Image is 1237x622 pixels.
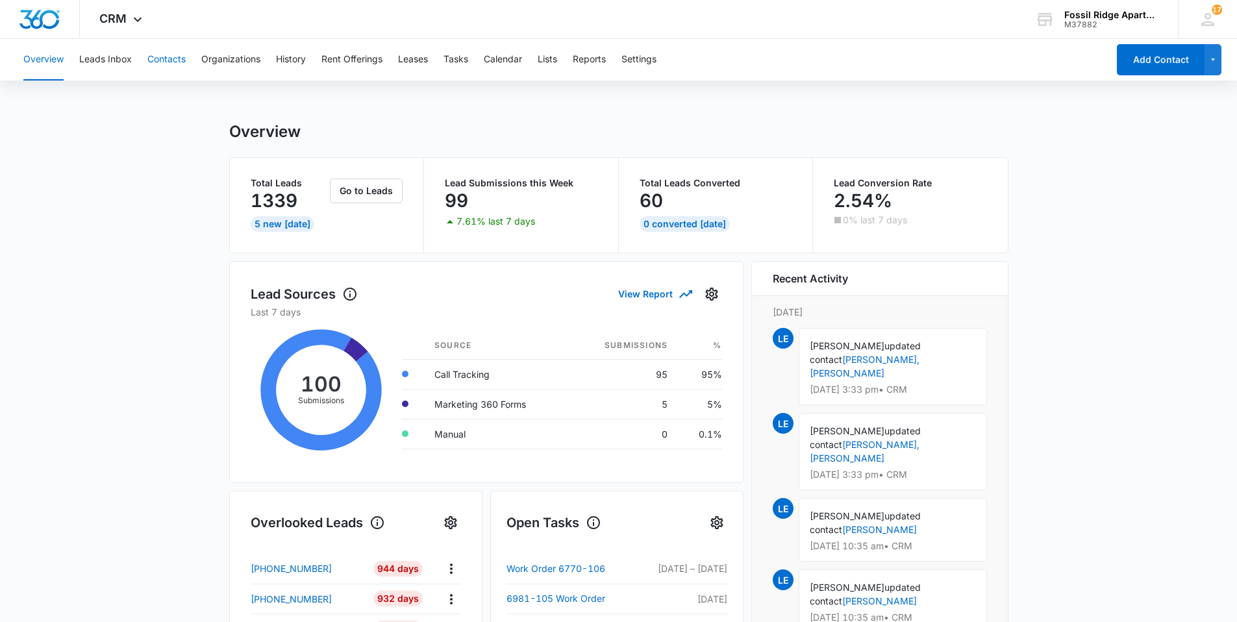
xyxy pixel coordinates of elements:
div: 5 New [DATE] [251,216,314,232]
button: View Report [618,282,691,305]
p: 1339 [251,190,297,211]
button: History [276,39,306,81]
a: [PERSON_NAME] [842,595,917,606]
a: Work Order 6770-106 [506,561,620,577]
span: CRM [99,12,127,25]
button: Contacts [147,39,186,81]
div: 932 Days [373,591,423,606]
div: 944 Days [373,561,423,577]
p: Last 7 days [251,305,722,319]
p: Total Leads Converted [640,179,792,188]
td: 95% [678,359,721,389]
p: 99 [445,190,468,211]
span: [PERSON_NAME] [810,582,884,593]
td: 5 [569,389,678,419]
th: Source [424,332,569,360]
td: Call Tracking [424,359,569,389]
div: 0 Converted [DATE] [640,216,730,232]
a: Go to Leads [330,185,403,196]
th: Submissions [569,332,678,360]
p: [DATE] 3:33 pm • CRM [810,470,976,479]
a: [PHONE_NUMBER] [251,562,364,575]
p: Lead Submissions this Week [445,179,597,188]
button: Settings [621,39,656,81]
th: % [678,332,721,360]
button: Overview [23,39,64,81]
p: [DATE] [658,592,727,606]
p: [PHONE_NUMBER] [251,592,332,606]
h1: Overlooked Leads [251,513,385,532]
button: Settings [701,284,722,305]
h1: Open Tasks [506,513,601,532]
p: 60 [640,190,663,211]
p: [DATE] [773,305,987,319]
a: [PERSON_NAME], [PERSON_NAME] [810,439,919,464]
td: Marketing 360 Forms [424,389,569,419]
button: Leads Inbox [79,39,132,81]
div: notifications count [1212,5,1222,15]
td: 5% [678,389,721,419]
button: Tasks [444,39,468,81]
a: [PHONE_NUMBER] [251,592,364,606]
button: Actions [441,558,461,578]
p: 2.54% [834,190,892,211]
span: [PERSON_NAME] [810,340,884,351]
button: Reports [573,39,606,81]
p: [DATE] – [DATE] [658,562,727,575]
button: Settings [706,512,727,533]
span: LE [773,569,793,590]
p: [DATE] 3:33 pm • CRM [810,385,976,394]
div: account name [1064,10,1159,20]
span: [PERSON_NAME] [810,510,884,521]
button: Leases [398,39,428,81]
td: Manual [424,419,569,449]
a: 6981-105 Work Order [506,591,620,606]
h1: Lead Sources [251,284,358,304]
h1: Overview [229,122,301,142]
button: Lists [538,39,557,81]
button: Add Contact [1117,44,1205,75]
p: [PHONE_NUMBER] [251,562,332,575]
td: 95 [569,359,678,389]
td: 0 [569,419,678,449]
p: Total Leads [251,179,328,188]
a: [PERSON_NAME] [842,524,917,535]
button: Settings [440,512,461,533]
span: LE [773,328,793,349]
span: LE [773,413,793,434]
td: 0.1% [678,419,721,449]
p: 7.61% last 7 days [456,217,535,226]
button: Actions [441,589,461,609]
button: Calendar [484,39,522,81]
button: Go to Leads [330,179,403,203]
button: Organizations [201,39,260,81]
a: [PERSON_NAME], [PERSON_NAME] [810,354,919,379]
p: Lead Conversion Rate [834,179,987,188]
button: Rent Offerings [321,39,382,81]
span: [PERSON_NAME] [810,425,884,436]
span: LE [773,498,793,519]
p: 0% last 7 days [843,216,907,225]
h6: Recent Activity [773,271,848,286]
p: [DATE] 10:35 am • CRM [810,613,976,622]
div: account id [1064,20,1159,29]
span: 17 [1212,5,1222,15]
p: [DATE] 10:35 am • CRM [810,541,976,551]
